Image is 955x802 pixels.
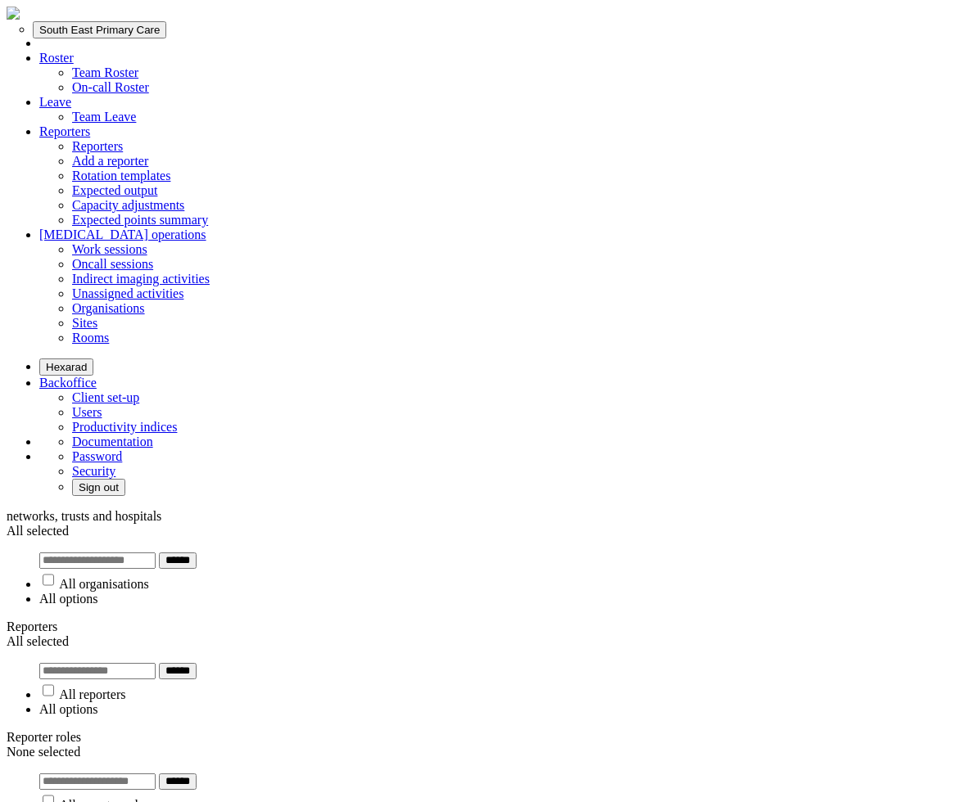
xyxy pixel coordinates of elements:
a: Password [72,449,122,463]
a: Reporters [72,139,123,153]
a: Unassigned activities [72,286,183,300]
a: Sites [72,316,97,330]
a: Organisations [72,301,145,315]
a: Team Leave [72,110,136,124]
div: None selected [7,745,948,759]
li: All options [39,702,948,717]
a: Indirect imaging activities [72,272,210,286]
label: networks, trusts and hospitals [7,509,161,523]
label: All organisations [59,577,148,591]
a: Capacity adjustments [72,198,184,212]
label: Reporters [7,620,57,633]
a: Expected points summary [72,213,208,227]
a: Team Roster [72,65,138,79]
a: Security [72,464,115,478]
li: All options [39,592,948,606]
a: Users [72,405,102,419]
a: Oncall sessions [72,257,153,271]
a: Rotation templates [72,169,170,182]
button: Hexarad [39,358,93,376]
a: Add a reporter [72,154,148,168]
a: Expected output [72,183,157,197]
a: Client set-up [72,390,139,404]
a: Documentation [72,435,153,448]
button: South East Primary Care [33,21,166,38]
a: [MEDICAL_DATA] operations [39,228,206,241]
a: Roster [39,51,74,65]
a: Work sessions [72,242,147,256]
label: All reporters [59,687,125,701]
label: Reporter roles [7,730,81,744]
a: Rooms [72,331,109,345]
a: Productivity indices [72,420,177,434]
a: Backoffice [39,376,97,390]
button: Sign out [72,479,125,496]
a: Reporters [39,124,90,138]
a: On-call Roster [72,80,149,94]
div: All selected [7,634,948,649]
div: All selected [7,524,948,538]
img: brand-opti-rad-logos-blue-and-white-d2f68631ba2948856bd03f2d395fb146ddc8fb01b4b6e9315ea85fa773367... [7,7,20,20]
a: Leave [39,95,71,109]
